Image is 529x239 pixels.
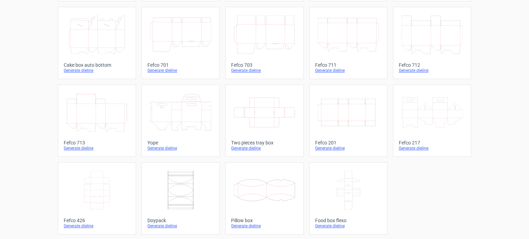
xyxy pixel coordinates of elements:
div: Food box flexo [315,218,382,223]
div: Fefco 703 [231,62,298,68]
div: Generate dieline [315,223,382,229]
a: Cake box auto bottomGenerate dieline [58,7,136,79]
div: Generate dieline [399,145,465,151]
div: Generate dieline [399,68,465,73]
div: Fefco 712 [399,62,465,68]
div: Generate dieline [315,145,382,151]
div: Fefco 426 [64,218,130,223]
a: Fefco 712Generate dieline [393,7,471,79]
a: Fefco 201Generate dieline [309,85,387,157]
a: Fefco 217Generate dieline [393,85,471,157]
div: Fefco 217 [399,140,465,145]
a: YopeGenerate dieline [142,85,220,157]
div: Generate dieline [147,145,214,151]
a: Fefco 703Generate dieline [225,7,303,79]
a: Two pieces tray boxGenerate dieline [225,85,303,157]
div: Generate dieline [231,223,298,229]
div: Cake box auto bottom [64,62,130,68]
div: Fefco 701 [147,62,214,68]
div: Generate dieline [64,223,130,229]
a: Fefco 701Generate dieline [142,7,220,79]
div: Fefco 713 [64,140,130,145]
div: Generate dieline [64,145,130,151]
a: Fefco 713Generate dieline [58,85,136,157]
a: Pillow boxGenerate dieline [225,162,303,235]
div: Generate dieline [147,68,214,73]
div: Generate dieline [231,145,298,151]
a: DoypackGenerate dieline [142,162,220,235]
div: Fefco 711 [315,62,382,68]
div: Generate dieline [147,223,214,229]
a: Fefco 711Generate dieline [309,7,387,79]
div: Yope [147,140,214,145]
div: Two pieces tray box [231,140,298,145]
div: Generate dieline [315,68,382,73]
div: Pillow box [231,218,298,223]
a: Fefco 426Generate dieline [58,162,136,235]
div: Fefco 201 [315,140,382,145]
div: Generate dieline [64,68,130,73]
div: Generate dieline [231,68,298,73]
a: Food box flexoGenerate dieline [309,162,387,235]
div: Doypack [147,218,214,223]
